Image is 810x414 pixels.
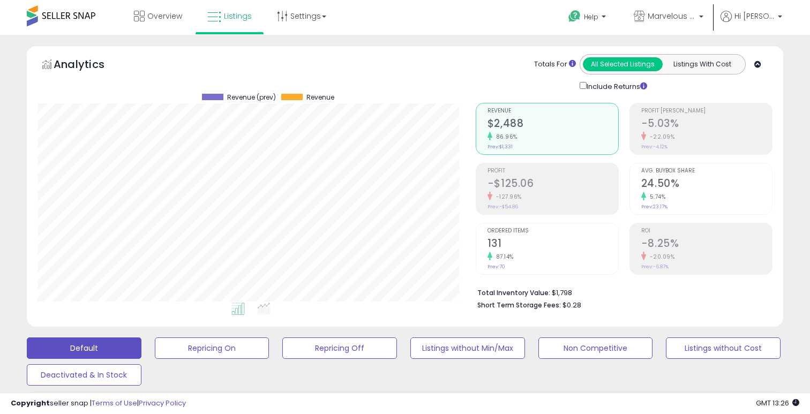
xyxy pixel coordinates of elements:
button: Non Competitive [538,337,653,359]
h2: 24.50% [641,177,772,192]
span: $0.28 [562,300,581,310]
a: Help [560,2,617,35]
b: Total Inventory Value: [477,288,550,297]
button: Repricing Off [282,337,397,359]
div: seller snap | | [11,398,186,409]
small: -20.09% [646,253,675,261]
button: Listings without Min/Max [410,337,525,359]
button: Listings With Cost [662,57,742,71]
span: ROI [641,228,772,234]
small: Prev: -$54.86 [487,204,518,210]
span: Revenue [487,108,618,114]
span: Help [584,12,598,21]
span: 2025-08-14 13:26 GMT [756,398,799,408]
button: All Selected Listings [583,57,663,71]
button: Listings without Cost [666,337,781,359]
strong: Copyright [11,398,50,408]
span: Revenue (prev) [227,94,276,101]
span: Revenue [306,94,334,101]
a: Terms of Use [92,398,137,408]
small: Prev: -6.87% [641,264,669,270]
span: Ordered Items [487,228,618,234]
a: Privacy Policy [139,398,186,408]
span: Overview [147,11,182,21]
h5: Analytics [54,57,125,74]
button: Default [27,337,141,359]
span: Profit [487,168,618,174]
span: Marvelous Enterprises [648,11,696,21]
h2: -8.25% [641,237,772,252]
small: Prev: 70 [487,264,505,270]
span: Avg. Buybox Share [641,168,772,174]
button: Repricing On [155,337,269,359]
h2: -5.03% [641,117,772,132]
span: Profit [PERSON_NAME] [641,108,772,114]
button: Deactivated & In Stock [27,364,141,386]
div: Include Returns [572,80,660,92]
small: -22.09% [646,133,675,141]
small: Prev: $1,331 [487,144,513,150]
small: Prev: 23.17% [641,204,667,210]
h2: -$125.06 [487,177,618,192]
div: Totals For [534,59,576,70]
small: 5.74% [646,193,666,201]
h2: $2,488 [487,117,618,132]
li: $1,798 [477,285,764,298]
span: Hi [PERSON_NAME] [734,11,775,21]
small: 87.14% [492,253,514,261]
a: Hi [PERSON_NAME] [721,11,782,35]
small: -127.96% [492,193,522,201]
i: Get Help [568,10,581,23]
small: 86.96% [492,133,517,141]
b: Short Term Storage Fees: [477,300,561,310]
small: Prev: -4.12% [641,144,667,150]
span: Listings [224,11,252,21]
h2: 131 [487,237,618,252]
